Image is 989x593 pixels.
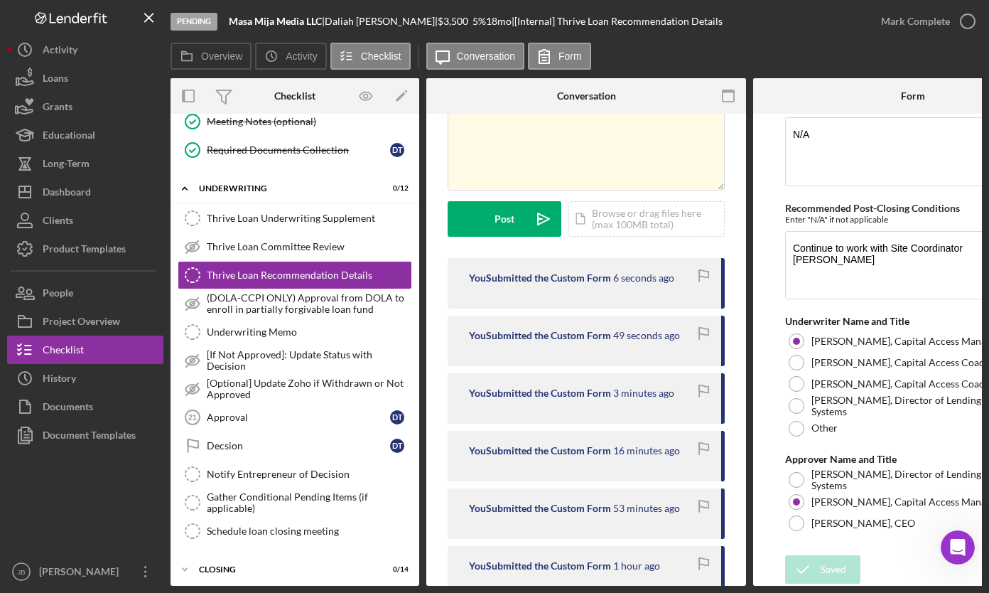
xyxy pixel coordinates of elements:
button: Product Templates [7,235,163,263]
p: Hi [PERSON_NAME] [28,101,256,125]
button: Checklist [330,43,411,70]
label: [PERSON_NAME], CEO [811,518,915,529]
label: Overview [201,50,242,62]
a: Required Documents CollectionDT [178,136,412,164]
a: Notify Entrepreneur of Decision [178,460,412,488]
b: Masa Mija Media LLC [229,15,322,27]
div: Thrive Loan Committee Review [207,241,411,252]
div: Educational [43,121,95,153]
div: You Submitted the Custom Form [469,503,611,514]
div: Required Documents Collection [207,144,390,156]
div: History [43,364,76,396]
div: Documents [43,392,93,424]
span: Messages [118,479,167,489]
div: 18 mo [486,16,512,27]
div: Thrive Loan Recommendation Details [207,269,411,281]
button: Checklist [7,336,163,364]
div: Activity [43,36,77,68]
a: History [7,364,163,392]
button: Search for help [21,173,264,202]
button: Dashboard [7,178,163,206]
a: (DOLA-CCPI ONLY) Approval from DOLA to enroll in partially forgivable loan fund [178,289,412,318]
div: (DOLA-CCPI ONLY) Approval from DOLA to enroll in partially forgivable loan fund [207,292,411,315]
div: People [43,279,73,311]
div: Post [494,201,514,237]
a: 21ApprovalDT [178,403,412,432]
div: Daliah [PERSON_NAME] | [325,16,438,27]
text: JB [17,568,25,576]
time: 2025-09-17 03:39 [613,272,674,284]
button: JB[PERSON_NAME] [7,557,163,586]
div: [If Not Approved]: Update Status with Decision [207,349,411,372]
a: Schedule loan closing meeting [178,517,412,545]
p: How can we help? [28,125,256,149]
div: Document Templates [43,421,136,453]
time: 2025-09-17 02:45 [613,503,680,514]
button: Documents [7,392,163,421]
a: Activity [7,36,163,64]
div: Archive a Project [29,266,238,281]
a: Thrive Loan Committee Review [178,233,412,261]
div: Loans [43,64,68,96]
a: DecsionDT [178,432,412,460]
a: Meeting Notes (optional) [178,107,412,136]
label: Recommended Post-Closing Conditions [785,202,960,214]
div: Grants [43,92,72,124]
button: Saved [785,555,860,584]
a: Thrive Loan Underwriting Supplement [178,204,412,233]
div: Checklist [43,336,84,368]
div: D T [390,439,404,453]
div: Notify Entrepreneur of Decision [207,469,411,480]
div: Pipeline and Forecast View [29,240,238,255]
div: [Optional] Update Zoho if Withdrawn or Not Approved [207,378,411,400]
a: [Optional] Update Zoho if Withdrawn or Not Approved [178,375,412,403]
button: Activity [255,43,326,70]
button: Mark Complete [867,7,982,36]
div: Approval [207,412,390,423]
label: Form [558,50,582,62]
div: D T [390,410,404,424]
div: Product Templates [43,235,126,267]
button: Conversation [426,43,525,70]
a: Underwriting Memo [178,318,412,346]
button: Messages [94,444,189,501]
div: | [Internal] Thrive Loan Recommendation Details [512,16,723,27]
div: You Submitted the Custom Form [469,445,611,456]
div: Underwriting Memo [207,326,411,338]
label: Other [811,422,838,434]
div: Meeting Notes (optional) [207,116,411,127]
div: You Submitted the Custom Form [469,388,611,399]
div: Pending [171,13,217,31]
a: Educational [7,121,163,149]
div: UNDERWRITING [199,184,373,193]
button: Loans [7,64,163,92]
button: People [7,279,163,307]
img: logo [28,27,51,50]
div: Personal Profile Form [29,292,238,307]
a: Long-Term [7,149,163,178]
div: Pipeline and Forecast View [21,234,264,260]
time: 2025-09-17 02:31 [613,560,660,572]
span: Help [225,479,248,489]
label: Conversation [457,50,516,62]
div: Schedule loan closing meeting [207,525,411,537]
div: You Submitted the Custom Form [469,272,611,284]
div: You Submitted the Custom Form [469,330,611,341]
div: CLOSING [199,565,373,574]
div: | [229,16,325,27]
a: Document Templates [7,421,163,449]
img: Profile image for Christina [206,23,234,51]
div: You Submitted the Custom Form [469,560,611,572]
div: Checklist [274,90,315,102]
div: 0 / 12 [383,184,409,193]
img: Profile image for Allison [179,23,207,51]
button: Clients [7,206,163,235]
div: Personal Profile Form [21,287,264,313]
div: [PERSON_NAME] [36,557,128,589]
a: Grants [7,92,163,121]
